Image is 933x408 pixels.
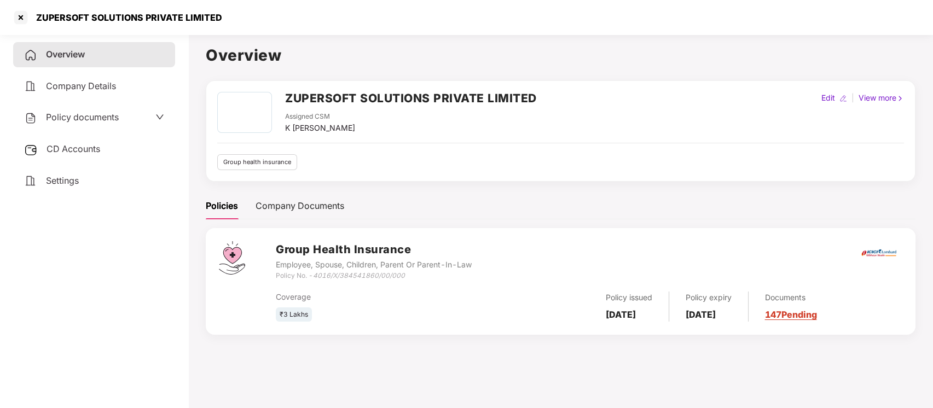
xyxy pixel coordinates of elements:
[276,241,472,258] h3: Group Health Insurance
[686,292,732,304] div: Policy expiry
[30,12,222,23] div: ZUPERSOFT SOLUTIONS PRIVATE LIMITED
[46,49,85,60] span: Overview
[24,49,37,62] img: svg+xml;base64,PHN2ZyB4bWxucz0iaHR0cDovL3d3dy53My5vcmcvMjAwMC9zdmciIHdpZHRoPSIyNCIgaGVpZ2h0PSIyNC...
[276,259,472,271] div: Employee, Spouse, Children, Parent Or Parent-In-Law
[24,174,37,188] img: svg+xml;base64,PHN2ZyB4bWxucz0iaHR0cDovL3d3dy53My5vcmcvMjAwMC9zdmciIHdpZHRoPSIyNCIgaGVpZ2h0PSIyNC...
[686,309,716,320] b: [DATE]
[765,292,817,304] div: Documents
[155,113,164,121] span: down
[859,246,899,260] img: icici.png
[47,143,100,154] span: CD Accounts
[46,80,116,91] span: Company Details
[606,292,652,304] div: Policy issued
[819,92,837,104] div: Edit
[217,154,297,170] div: Group health insurance
[24,112,37,125] img: svg+xml;base64,PHN2ZyB4bWxucz0iaHR0cDovL3d3dy53My5vcmcvMjAwMC9zdmciIHdpZHRoPSIyNCIgaGVpZ2h0PSIyNC...
[276,307,312,322] div: ₹3 Lakhs
[285,122,355,134] div: K [PERSON_NAME]
[856,92,906,104] div: View more
[276,271,472,281] div: Policy No. -
[206,199,238,213] div: Policies
[24,80,37,93] img: svg+xml;base64,PHN2ZyB4bWxucz0iaHR0cDovL3d3dy53My5vcmcvMjAwMC9zdmciIHdpZHRoPSIyNCIgaGVpZ2h0PSIyNC...
[46,112,119,123] span: Policy documents
[285,112,355,122] div: Assigned CSM
[276,291,485,303] div: Coverage
[849,92,856,104] div: |
[896,95,904,102] img: rightIcon
[839,95,847,102] img: editIcon
[206,43,915,67] h1: Overview
[219,241,245,275] img: svg+xml;base64,PHN2ZyB4bWxucz0iaHR0cDovL3d3dy53My5vcmcvMjAwMC9zdmciIHdpZHRoPSI0Ny43MTQiIGhlaWdodD...
[256,199,344,213] div: Company Documents
[765,309,817,320] a: 147 Pending
[285,89,537,107] h2: ZUPERSOFT SOLUTIONS PRIVATE LIMITED
[46,175,79,186] span: Settings
[24,143,38,156] img: svg+xml;base64,PHN2ZyB3aWR0aD0iMjUiIGhlaWdodD0iMjQiIHZpZXdCb3g9IjAgMCAyNSAyNCIgZmlsbD0ibm9uZSIgeG...
[606,309,636,320] b: [DATE]
[313,271,405,279] i: 4016/X/384541860/00/000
